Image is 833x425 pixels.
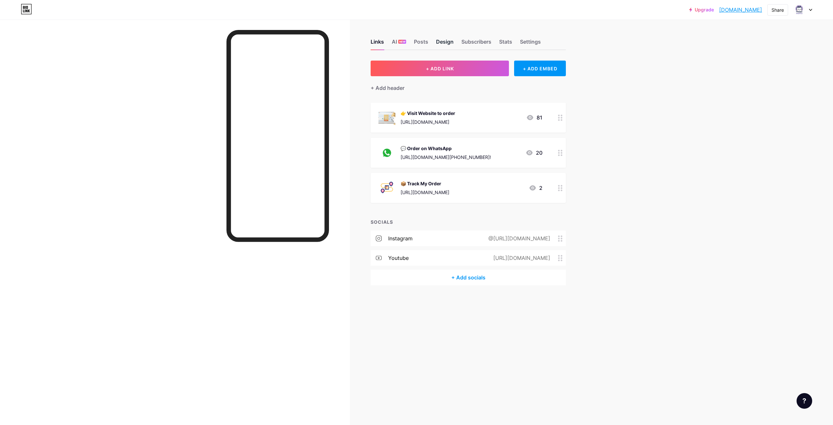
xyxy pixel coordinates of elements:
div: AI [392,38,406,50]
div: instagram [388,234,413,242]
div: 👉 Visit Website to order [401,110,455,117]
img: 👉 Visit Website to order [378,109,395,126]
div: [URL][DOMAIN_NAME] [401,189,449,196]
div: @[URL][DOMAIN_NAME] [478,234,558,242]
div: + Add socials [371,270,566,285]
img: 📦 Track My Order [378,179,395,196]
img: Happy mento [793,4,805,16]
div: 81 [526,114,542,121]
div: Share [772,7,784,13]
div: Links [371,38,384,50]
a: [DOMAIN_NAME] [719,6,762,14]
div: [URL][DOMAIN_NAME] [483,254,558,262]
div: 2 [529,184,542,192]
button: + ADD LINK [371,61,509,76]
div: [URL][DOMAIN_NAME] [401,119,455,125]
div: youtube [388,254,409,262]
a: Upgrade [689,7,714,12]
div: SOCIALS [371,219,566,225]
div: 💬 Order on WhatsApp [401,145,491,152]
div: Stats [499,38,512,50]
div: Subscribers [461,38,491,50]
div: + Add header [371,84,404,92]
div: Settings [520,38,541,50]
img: 💬 Order on WhatsApp [378,144,395,161]
span: NEW [399,40,405,44]
div: Posts [414,38,428,50]
span: + ADD LINK [426,66,454,71]
div: [URL][DOMAIN_NAME][PHONE_NUMBER]! [401,154,491,161]
div: Design [436,38,454,50]
div: + ADD EMBED [514,61,566,76]
div: 📦 Track My Order [401,180,449,187]
div: 20 [526,149,542,157]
